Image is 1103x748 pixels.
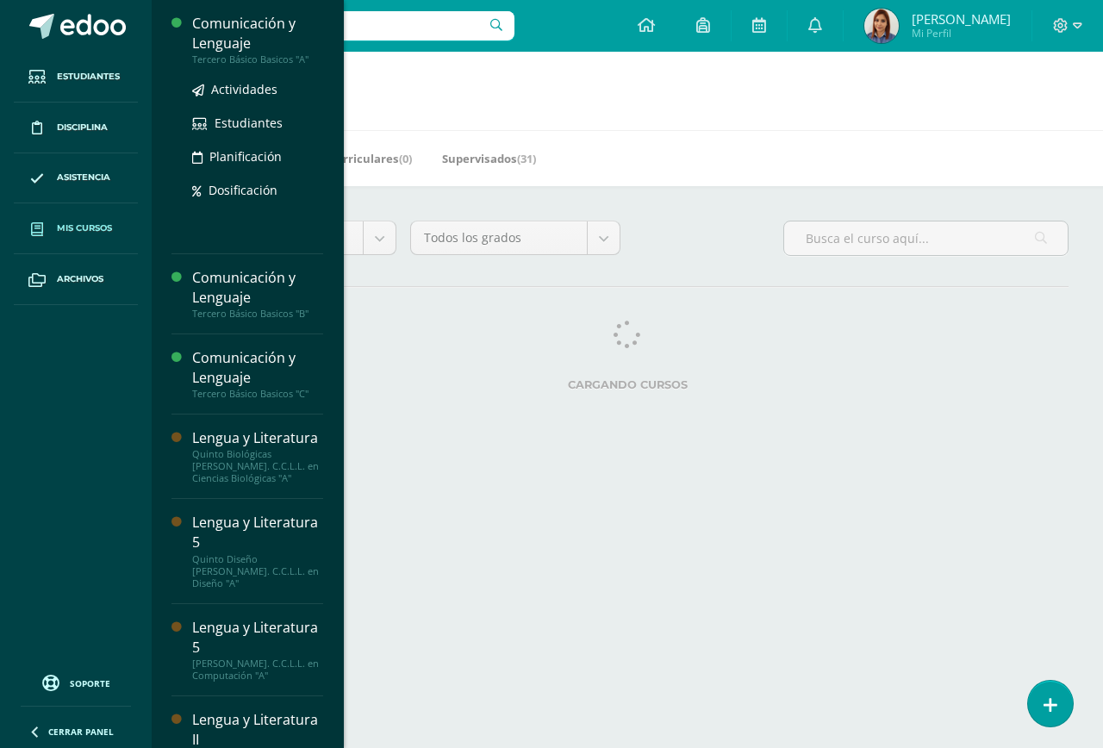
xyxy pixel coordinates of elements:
span: Cerrar panel [48,726,114,738]
div: Comunicación y Lenguaje [192,268,323,308]
span: Actividades [211,81,277,97]
div: Quinto Diseño [PERSON_NAME]. C.C.L.L. en Diseño "A" [192,553,323,589]
a: Estudiantes [192,113,323,133]
div: Tercero Básico Basicos "B" [192,308,323,320]
span: Estudiantes [215,115,283,131]
span: Disciplina [57,121,108,134]
span: Todos los grados [424,221,574,254]
label: Cargando cursos [186,378,1069,391]
span: Mi Perfil [912,26,1011,41]
a: Planificación [192,146,323,166]
a: Estudiantes [14,52,138,103]
span: Estudiantes [57,70,120,84]
div: Tercero Básico Basicos "A" [192,53,323,65]
span: Soporte [70,677,110,689]
div: Tercero Básico Basicos "C" [192,388,323,400]
div: Lengua y Literatura 5 [192,618,323,658]
div: [PERSON_NAME]. C.C.L.L. en Computación "A" [192,658,323,682]
div: Comunicación y Lenguaje [192,348,323,388]
a: Todos los grados [411,221,620,254]
span: (0) [399,151,412,166]
input: Busca el curso aquí... [784,221,1068,255]
span: [PERSON_NAME] [912,10,1011,28]
a: Lengua y Literatura 5[PERSON_NAME]. C.C.L.L. en Computación "A" [192,618,323,682]
div: Quinto Biológicas [PERSON_NAME]. C.C.L.L. en Ciencias Biológicas "A" [192,448,323,484]
div: Comunicación y Lenguaje [192,14,323,53]
a: Dosificación [192,180,323,200]
span: Asistencia [57,171,110,184]
span: Archivos [57,272,103,286]
a: Asistencia [14,153,138,204]
a: Soporte [21,670,131,694]
span: Planificación [209,148,282,165]
div: Lengua y Literatura 5 [192,513,323,552]
a: Archivos [14,254,138,305]
a: Supervisados(31) [442,145,536,172]
a: Comunicación y LenguajeTercero Básico Basicos "A" [192,14,323,65]
a: Actividades [192,79,323,99]
span: (31) [517,151,536,166]
a: Disciplina [14,103,138,153]
a: Mis Extracurriculares(0) [277,145,412,172]
img: d0f26e503699a9c74c6a7edf9e2c6eeb.png [864,9,899,43]
a: Lengua y LiteraturaQuinto Biológicas [PERSON_NAME]. C.C.L.L. en Ciencias Biológicas "A" [192,428,323,484]
div: Lengua y Literatura [192,428,323,448]
a: Comunicación y LenguajeTercero Básico Basicos "B" [192,268,323,320]
a: Lengua y Literatura 5Quinto Diseño [PERSON_NAME]. C.C.L.L. en Diseño "A" [192,513,323,589]
a: Comunicación y LenguajeTercero Básico Basicos "C" [192,348,323,400]
span: Mis cursos [57,221,112,235]
a: Mis cursos [14,203,138,254]
span: Dosificación [209,182,277,198]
